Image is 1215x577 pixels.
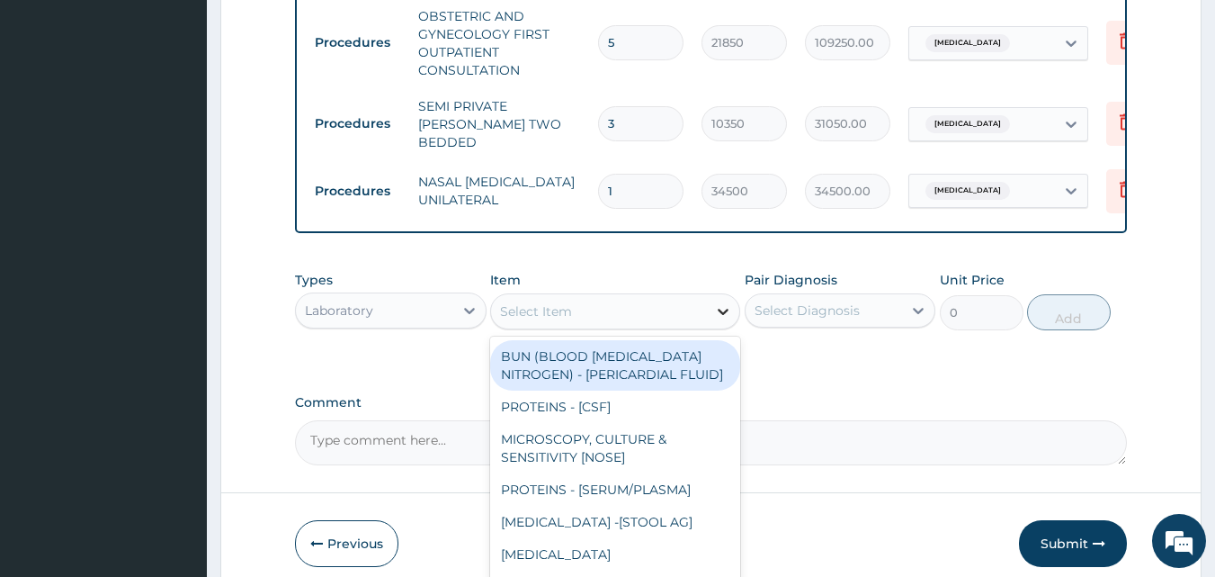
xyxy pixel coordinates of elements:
button: Submit [1019,520,1127,567]
div: PROTEINS - [SERUM/PLASMA] [490,473,740,506]
span: We're online! [104,174,248,356]
div: [MEDICAL_DATA] -[STOOL AG] [490,506,740,538]
td: NASAL [MEDICAL_DATA] UNILATERAL [409,164,589,218]
td: Procedures [306,107,409,140]
button: Add [1027,294,1111,330]
div: Chat with us now [94,101,302,124]
div: PROTEINS - [CSF] [490,391,740,423]
img: d_794563401_company_1708531726252_794563401 [33,90,73,135]
div: Laboratory [305,302,373,320]
label: Item [490,271,521,289]
div: [MEDICAL_DATA] [490,538,740,571]
span: [MEDICAL_DATA] [925,115,1010,133]
div: Select Item [500,302,572,320]
td: Procedures [306,175,409,208]
label: Pair Diagnosis [745,271,837,289]
div: Minimize live chat window [295,9,338,52]
div: Select Diagnosis [755,302,860,320]
label: Unit Price [940,271,1005,289]
label: Types [295,273,333,288]
label: Comment [295,395,1128,410]
div: MICROSCOPY, CULTURE & SENSITIVITY [NOSE] [490,423,740,473]
span: [MEDICAL_DATA] [925,182,1010,200]
div: BUN (BLOOD [MEDICAL_DATA] NITROGEN) - [PERICARDIAL FLUID] [490,340,740,391]
textarea: Type your message and hit 'Enter' [9,385,343,448]
span: [MEDICAL_DATA] [925,34,1010,52]
td: Procedures [306,26,409,59]
td: SEMI PRIVATE [PERSON_NAME] TWO BEDDED [409,88,589,160]
button: Previous [295,520,398,567]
